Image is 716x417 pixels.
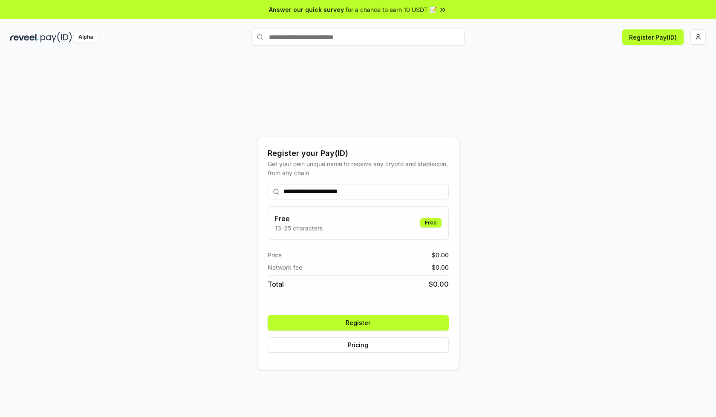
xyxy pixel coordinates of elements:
div: Get your own unique name to receive any crypto and stablecoin, from any chain [268,159,449,177]
span: Total [268,279,284,289]
img: reveel_dark [10,32,39,43]
h3: Free [275,213,323,224]
span: $ 0.00 [432,263,449,272]
div: Register your Pay(ID) [268,147,449,159]
span: $ 0.00 [432,250,449,259]
button: Register Pay(ID) [622,29,684,45]
span: $ 0.00 [429,279,449,289]
div: Alpha [74,32,98,43]
button: Register [268,315,449,331]
div: Free [420,218,442,227]
button: Pricing [268,337,449,353]
img: pay_id [40,32,72,43]
p: 13-25 characters [275,224,323,233]
span: Network fee [268,263,302,272]
span: for a chance to earn 10 USDT 📝 [346,5,437,14]
span: Answer our quick survey [269,5,344,14]
span: Price [268,250,282,259]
